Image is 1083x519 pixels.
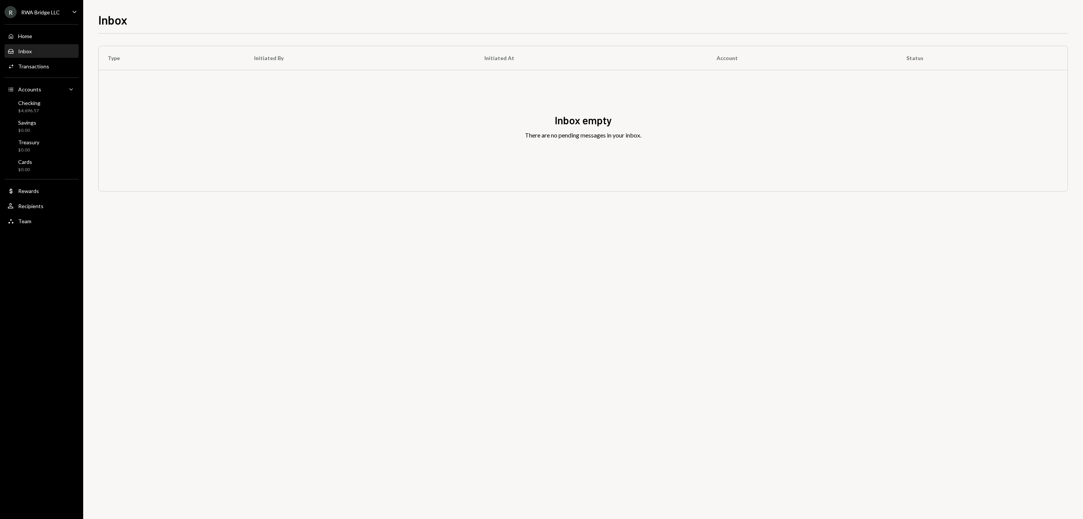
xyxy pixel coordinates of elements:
div: Inbox [18,48,32,54]
div: Transactions [18,63,49,70]
div: Savings [18,119,36,126]
a: Savings$0.00 [5,117,79,135]
div: Home [18,33,32,39]
th: Type [99,46,245,70]
div: $0.00 [18,147,39,153]
div: Recipients [18,203,43,209]
div: $0.00 [18,127,36,134]
a: Checking$4,696.57 [5,97,79,116]
a: Rewards [5,184,79,198]
div: Team [18,218,31,224]
div: Inbox empty [555,113,612,128]
div: Checking [18,100,40,106]
div: $0.00 [18,167,32,173]
div: $4,696.57 [18,108,40,114]
a: Transactions [5,59,79,73]
th: Status [897,46,1067,70]
a: Recipients [5,199,79,213]
th: Initiated At [475,46,708,70]
a: Accounts [5,82,79,96]
div: R [5,6,17,18]
a: Inbox [5,44,79,58]
th: Account [708,46,898,70]
div: Rewards [18,188,39,194]
h1: Inbox [98,12,127,27]
div: Cards [18,159,32,165]
div: Treasury [18,139,39,145]
div: RWA Bridge LLC [21,9,60,15]
div: There are no pending messages in your inbox. [525,131,641,140]
a: Cards$0.00 [5,156,79,175]
th: Initiated By [245,46,475,70]
a: Team [5,214,79,228]
a: Treasury$0.00 [5,137,79,155]
a: Home [5,29,79,43]
div: Accounts [18,86,41,93]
